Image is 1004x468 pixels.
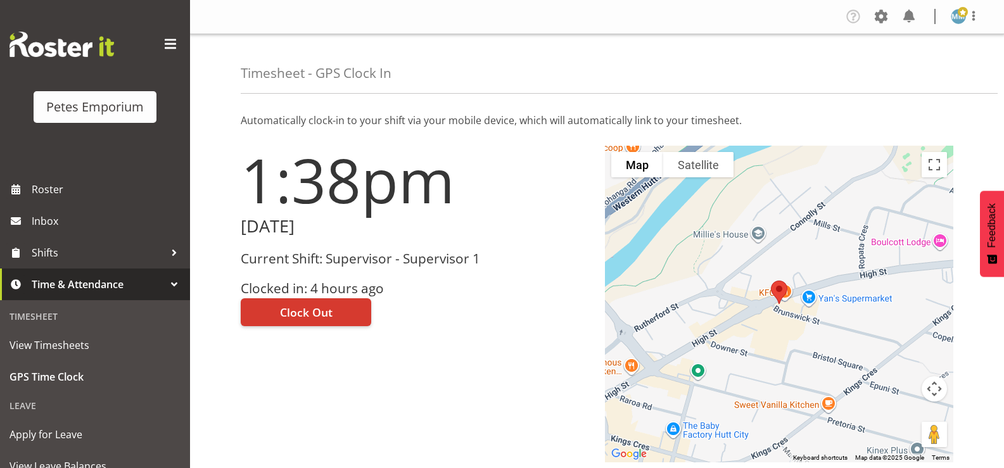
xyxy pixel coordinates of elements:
a: Apply for Leave [3,419,187,450]
a: Open this area in Google Maps (opens a new window) [608,446,650,462]
h2: [DATE] [241,217,590,236]
span: Feedback [986,203,998,248]
button: Feedback - Show survey [980,191,1004,277]
button: Map camera controls [922,376,947,402]
span: Clock Out [280,304,333,320]
span: Inbox [32,212,184,231]
h1: 1:38pm [241,146,590,214]
button: Keyboard shortcuts [793,453,848,462]
span: Shifts [32,243,165,262]
span: Time & Attendance [32,275,165,294]
button: Toggle fullscreen view [922,152,947,177]
a: Terms (opens in new tab) [932,454,950,461]
button: Show street map [611,152,663,177]
span: Apply for Leave [10,425,181,444]
button: Drag Pegman onto the map to open Street View [922,422,947,447]
div: Leave [3,393,187,419]
h3: Current Shift: Supervisor - Supervisor 1 [241,251,590,266]
span: GPS Time Clock [10,367,181,386]
img: mandy-mosley3858.jpg [951,9,966,24]
div: Timesheet [3,303,187,329]
img: Rosterit website logo [10,32,114,57]
h4: Timesheet - GPS Clock In [241,66,391,80]
a: View Timesheets [3,329,187,361]
button: Show satellite imagery [663,152,734,177]
a: GPS Time Clock [3,361,187,393]
div: Petes Emporium [46,98,144,117]
img: Google [608,446,650,462]
p: Automatically clock-in to your shift via your mobile device, which will automatically link to you... [241,113,953,128]
span: Roster [32,180,184,199]
h3: Clocked in: 4 hours ago [241,281,590,296]
span: View Timesheets [10,336,181,355]
button: Clock Out [241,298,371,326]
span: Map data ©2025 Google [855,454,924,461]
